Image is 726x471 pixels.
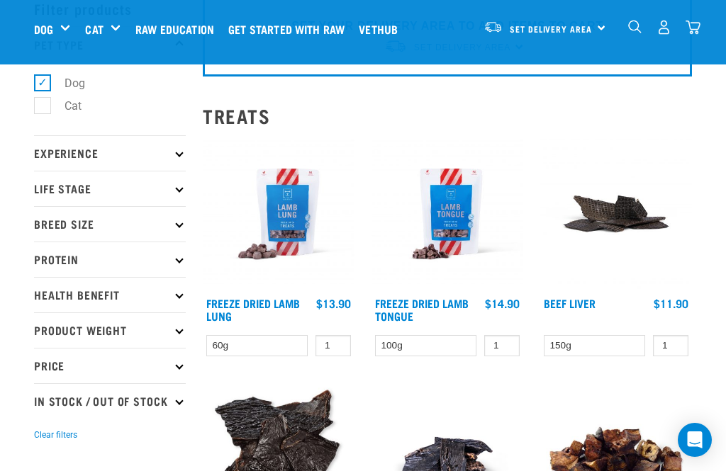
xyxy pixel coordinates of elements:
[315,335,351,357] input: 1
[34,312,186,348] p: Product Weight
[355,1,408,57] a: Vethub
[544,300,596,306] a: Beef Liver
[206,300,300,319] a: Freeze Dried Lamb Lung
[657,20,671,35] img: user.png
[653,335,688,357] input: 1
[34,21,53,38] a: Dog
[678,423,712,457] div: Open Intercom Messenger
[34,206,186,242] p: Breed Size
[132,1,225,57] a: Raw Education
[34,429,77,441] button: Clear filters
[34,277,186,312] p: Health Benefit
[203,138,354,290] img: RE Product Shoot 2023 Nov8571
[316,297,351,310] div: $13.90
[34,242,186,277] p: Protein
[628,20,642,33] img: home-icon-1@2x.png
[42,97,87,115] label: Cat
[654,297,688,310] div: $11.90
[375,300,469,319] a: Freeze Dried Lamb Tongue
[485,297,520,310] div: $14.90
[484,21,503,33] img: van-moving.png
[34,348,186,383] p: Price
[484,335,520,357] input: 1
[225,1,355,57] a: Get started with Raw
[372,138,523,290] img: RE Product Shoot 2023 Nov8575
[34,383,186,419] p: In Stock / Out Of Stock
[540,138,692,290] img: Beef Liver
[85,21,103,38] a: Cat
[686,20,700,35] img: home-icon@2x.png
[510,26,592,31] span: Set Delivery Area
[42,74,91,92] label: Dog
[203,105,692,127] h2: Treats
[34,135,186,171] p: Experience
[34,171,186,206] p: Life Stage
